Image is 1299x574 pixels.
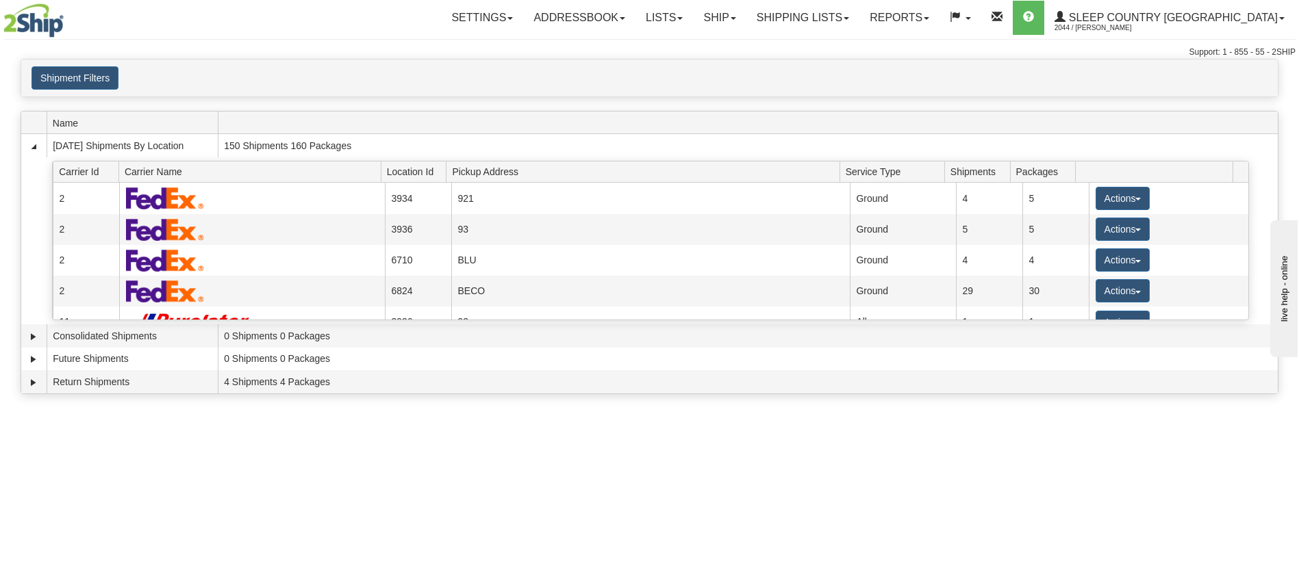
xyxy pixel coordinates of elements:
td: 4 [1022,245,1089,276]
td: All [850,306,956,337]
a: Reports [859,1,939,35]
td: BECO [451,276,850,306]
a: Collapse [27,140,40,153]
button: Actions [1096,279,1150,302]
td: 4 [956,183,1022,213]
td: 3934 [385,183,451,213]
td: Ground [850,276,956,306]
span: Shipments [950,161,1010,182]
td: Consolidated Shipments [47,324,218,348]
span: 2044 / [PERSON_NAME] [1055,21,1157,35]
div: live help - online [10,12,127,22]
td: Ground [850,183,956,213]
a: Expand [27,352,40,366]
img: FedEx Express® [126,280,205,302]
span: Service Type [846,161,945,182]
td: Ground [850,245,956,276]
a: Shipping lists [746,1,859,35]
td: 30 [1022,276,1089,306]
td: Ground [850,214,956,245]
span: Name [53,112,218,133]
img: FedEx Express® [126,187,205,209]
span: Pickup Address [452,161,840,182]
button: Actions [1096,187,1150,210]
td: 29 [956,276,1022,306]
a: Expand [27,330,40,343]
span: Sleep Country [GEOGRAPHIC_DATA] [1065,12,1278,23]
td: 11 [53,306,119,337]
span: Carrier Id [59,161,118,182]
td: 5 [956,214,1022,245]
span: Carrier Name [125,161,381,182]
td: 5 [1022,183,1089,213]
a: Expand [27,376,40,389]
td: 4 Shipments 4 Packages [218,370,1278,393]
td: Return Shipments [47,370,218,393]
td: 4 [956,245,1022,276]
td: 2 [53,276,119,306]
a: Addressbook [523,1,635,35]
td: 2 [53,214,119,245]
a: Sleep Country [GEOGRAPHIC_DATA] 2044 / [PERSON_NAME] [1044,1,1295,35]
td: 5 [1022,214,1089,245]
td: 1 [956,306,1022,337]
td: 6710 [385,245,451,276]
td: 0 Shipments 0 Packages [218,348,1278,371]
td: [DATE] Shipments By Location [47,134,218,157]
td: 2 [53,245,119,276]
td: 93 [451,214,850,245]
a: Lists [635,1,693,35]
td: 921 [451,183,850,213]
td: 150 Shipments 160 Packages [218,134,1278,157]
img: logo2044.jpg [3,3,64,38]
img: Purolator [126,313,255,331]
button: Shipment Filters [31,66,118,90]
td: 0 Shipments 0 Packages [218,324,1278,348]
button: Actions [1096,218,1150,241]
td: 93 [451,306,850,337]
td: BLU [451,245,850,276]
iframe: chat widget [1268,217,1298,356]
td: 1 [1022,306,1089,337]
img: FedEx Express® [126,218,205,241]
td: Future Shipments [47,348,218,371]
div: Support: 1 - 855 - 55 - 2SHIP [3,47,1296,58]
td: 6824 [385,276,451,306]
a: Ship [693,1,746,35]
span: Packages [1016,161,1076,182]
button: Actions [1096,311,1150,334]
a: Settings [441,1,523,35]
img: FedEx Express® [126,249,205,272]
button: Actions [1096,248,1150,272]
td: 2 [53,183,119,213]
span: Location Id [387,161,446,182]
td: 3936 [385,306,451,337]
td: 3936 [385,214,451,245]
